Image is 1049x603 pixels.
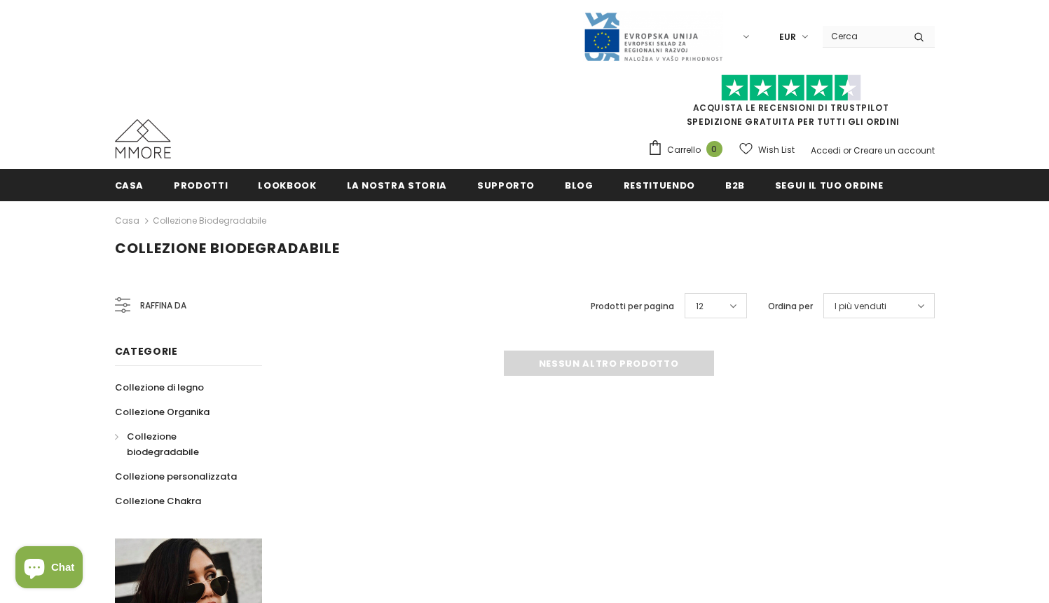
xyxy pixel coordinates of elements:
[835,299,886,313] span: I più venduti
[127,430,199,459] span: Collezione biodegradabile
[115,424,247,464] a: Collezione biodegradabile
[153,215,266,226] a: Collezione biodegradabile
[739,137,795,162] a: Wish List
[11,546,87,592] inbox-online-store-chat: Shopify online store chat
[758,143,795,157] span: Wish List
[721,74,861,102] img: Fidati di Pilot Stars
[115,212,139,229] a: Casa
[768,299,813,313] label: Ordina per
[258,169,316,201] a: Lookbook
[693,102,889,114] a: Acquista le recensioni di TrustPilot
[811,144,841,156] a: Accedi
[347,179,447,192] span: La nostra storia
[115,119,171,158] img: Casi MMORE
[775,179,883,192] span: Segui il tuo ordine
[115,470,237,483] span: Collezione personalizzata
[115,381,204,394] span: Collezione di legno
[477,169,535,201] a: supporto
[725,179,745,192] span: B2B
[115,179,144,192] span: Casa
[843,144,851,156] span: or
[347,169,447,201] a: La nostra storia
[115,405,210,419] span: Collezione Organika
[115,375,204,400] a: Collezione di legno
[115,464,237,489] a: Collezione personalizzata
[775,169,883,201] a: Segui il tuo ordine
[115,400,210,424] a: Collezione Organika
[258,179,316,192] span: Lookbook
[174,179,228,192] span: Prodotti
[624,179,695,192] span: Restituendo
[823,26,903,46] input: Search Site
[779,30,796,44] span: EUR
[624,169,695,201] a: Restituendo
[565,169,594,201] a: Blog
[853,144,935,156] a: Creare un account
[115,344,178,358] span: Categorie
[667,143,701,157] span: Carrello
[174,169,228,201] a: Prodotti
[140,298,186,313] span: Raffina da
[115,489,201,513] a: Collezione Chakra
[647,81,935,128] span: SPEDIZIONE GRATUITA PER TUTTI GLI ORDINI
[583,30,723,42] a: Javni Razpis
[115,169,144,201] a: Casa
[647,140,729,161] a: Carrello 0
[591,299,674,313] label: Prodotti per pagina
[477,179,535,192] span: supporto
[725,169,745,201] a: B2B
[583,11,723,62] img: Javni Razpis
[115,494,201,508] span: Collezione Chakra
[696,299,704,313] span: 12
[706,141,722,157] span: 0
[565,179,594,192] span: Blog
[115,238,340,258] span: Collezione biodegradabile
